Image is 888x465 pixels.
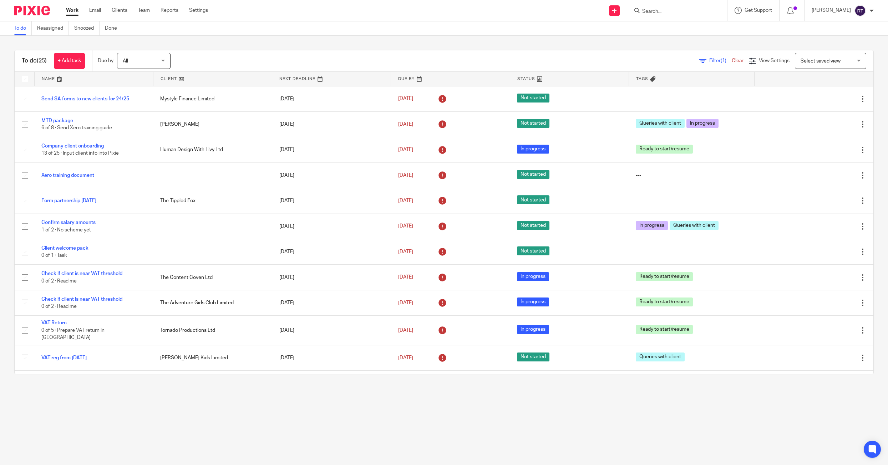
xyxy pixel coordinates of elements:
a: Team [138,7,150,14]
span: [DATE] [398,147,413,152]
td: [PERSON_NAME] [153,111,272,137]
td: Human Design With Livy Ltd [153,137,272,162]
span: Queries with client [636,119,685,128]
img: svg%3E [854,5,866,16]
span: [DATE] [398,173,413,178]
input: Search [641,9,706,15]
span: In progress [636,221,668,230]
td: [DATE] [272,265,391,290]
span: Select saved view [801,59,841,64]
a: Reports [161,7,178,14]
td: [DATE] [272,86,391,111]
span: [DATE] [398,96,413,101]
td: [DATE] [272,239,391,265]
p: [PERSON_NAME] [812,7,851,14]
span: Not started [517,170,549,179]
span: [DATE] [398,328,413,333]
span: 0 of 1 · Task [41,253,67,258]
span: [DATE] [398,224,413,229]
span: In progress [517,297,549,306]
span: Not started [517,195,549,204]
a: Form partnership [DATE] [41,198,96,203]
span: Not started [517,119,549,128]
td: [DATE] [272,290,391,315]
div: --- [636,197,747,204]
a: Snoozed [74,21,100,35]
span: 13 of 25 · Input client info into Pixie [41,151,119,156]
td: [DATE] [272,111,391,137]
a: Done [105,21,122,35]
td: [DATE] [272,345,391,370]
span: 1 of 2 · No scheme yet [41,227,91,232]
a: Check if client is near VAT threshold [41,297,122,302]
span: Ready to start/resume [636,145,693,154]
a: Clients [112,7,127,14]
span: In progress [517,145,549,154]
td: [DATE] [272,137,391,162]
span: Ready to start/resume [636,272,693,281]
a: Company client onboarding [41,144,104,149]
span: (25) [37,58,47,64]
a: VAT Return [41,320,67,325]
span: 0 of 5 · Prepare VAT return in [GEOGRAPHIC_DATA] [41,328,105,340]
span: [DATE] [398,122,413,127]
img: Pixie [14,6,50,15]
a: To do [14,21,32,35]
td: [DATE] [272,214,391,239]
span: 6 of 8 · Send Xero training guide [41,125,112,130]
span: (1) [721,58,726,63]
td: [DATE] [272,188,391,214]
span: Queries with client [636,352,685,361]
a: + Add task [54,53,85,69]
div: --- [636,95,747,102]
a: VAT reg from [DATE] [41,355,87,360]
a: Client welcome pack [41,246,88,251]
a: Confirm salary amounts [41,220,96,225]
span: [DATE] [398,300,413,305]
td: The Tippled Fox [153,188,272,214]
h1: To do [22,57,47,65]
span: In progress [517,272,549,281]
div: --- [636,172,747,179]
span: Not started [517,94,549,102]
div: --- [636,248,747,255]
td: The Content Coven Ltd [153,265,272,290]
a: Work [66,7,78,14]
a: Email [89,7,101,14]
p: Due by [98,57,113,64]
td: The Adventure Girls Club Limited [153,290,272,315]
span: Get Support [745,8,772,13]
span: Tags [636,77,648,81]
a: Send SA forms to new clients for 24/25 [41,96,129,101]
span: [DATE] [398,249,413,254]
a: Reassigned [37,21,69,35]
a: Xero training document [41,173,94,178]
td: [DATE] [272,162,391,188]
a: Clear [732,58,744,63]
a: Check if client is near VAT threshold [41,271,122,276]
td: [DATE] [272,316,391,345]
span: Ready to start/resume [636,325,693,334]
a: Settings [189,7,208,14]
span: In progress [686,119,719,128]
span: In progress [517,325,549,334]
td: Tornado Productions Ltd [153,316,272,345]
span: Not started [517,246,549,255]
span: Ready to start/resume [636,297,693,306]
a: MTD package [41,118,73,123]
td: [DATE] [272,371,391,396]
span: View Settings [759,58,790,63]
span: Queries with client [670,221,719,230]
span: All [123,59,128,64]
span: Not started [517,221,549,230]
span: [DATE] [398,198,413,203]
span: [DATE] [398,275,413,280]
td: [PERSON_NAME] Kids Limited [153,345,272,370]
span: [DATE] [398,355,413,360]
td: Mystyle Finance Limited [153,86,272,111]
td: The Shine Bright Academy Ltd [153,371,272,396]
span: Filter [709,58,732,63]
span: 0 of 2 · Read me [41,304,77,309]
span: 0 of 2 · Read me [41,279,77,284]
span: Not started [517,352,549,361]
